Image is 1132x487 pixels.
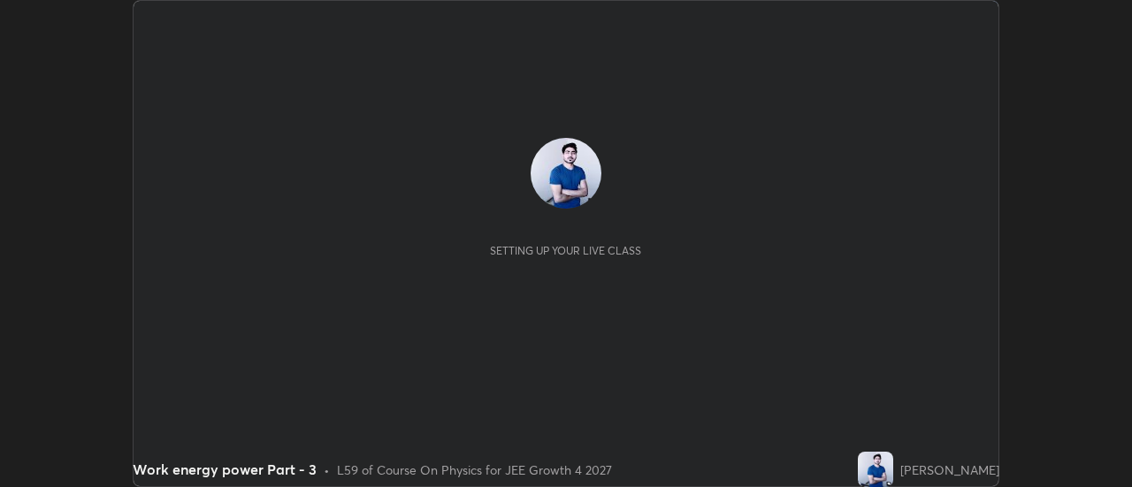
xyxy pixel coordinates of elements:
[531,138,601,209] img: 3
[337,460,612,479] div: L59 of Course On Physics for JEE Growth 4 2027
[490,244,641,257] div: Setting up your live class
[324,460,330,479] div: •
[900,460,999,479] div: [PERSON_NAME]
[858,452,893,487] img: 3
[133,459,317,480] div: Work energy power Part - 3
